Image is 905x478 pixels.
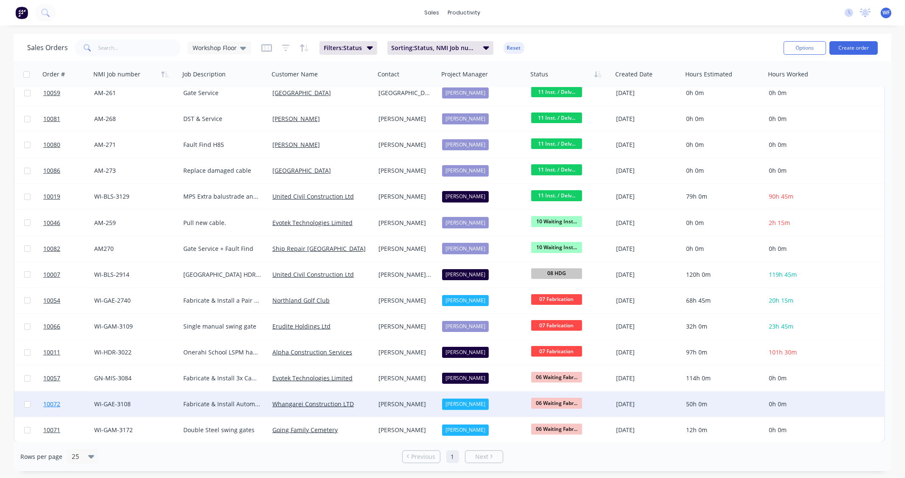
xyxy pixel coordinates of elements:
span: 07 Fabrication [531,320,582,331]
div: AM-259 [94,219,172,227]
span: 10 Waiting Inst... [531,216,582,227]
div: [DATE] [616,219,679,227]
div: Gate Service [183,89,261,97]
a: 10072 [43,391,94,417]
div: [PERSON_NAME] [378,322,432,331]
span: 11 Inst. / Delv... [531,87,582,97]
div: Double Steel swing gates [183,426,261,434]
a: [GEOGRAPHIC_DATA] [272,166,331,174]
div: AM270 [94,245,172,253]
div: 32h 0m [686,322,758,331]
span: 0h 0m [769,89,787,97]
a: 10007 [43,262,94,287]
div: 0h 0m [686,89,758,97]
div: [DATE] [616,141,679,149]
div: NMI Job number [93,70,140,79]
span: 10046 [43,219,60,227]
div: [DATE] [616,374,679,382]
span: Sorting: Status, NMI Job number [392,44,478,52]
div: Fault Find H85 [183,141,261,149]
div: AM-261 [94,89,172,97]
span: 0h 0m [769,426,787,434]
div: [DATE] [616,89,679,97]
div: 0h 0m [686,245,758,253]
a: 10011 [43,340,94,365]
button: Sorting:Status, NMI Job number [387,41,493,55]
div: AM-273 [94,166,172,175]
span: 10059 [43,89,60,97]
div: [PERSON_NAME] [378,426,432,434]
div: WI-GAE-2740 [94,296,172,305]
div: [DATE] [616,400,679,408]
div: [PERSON_NAME] [378,374,432,382]
div: [DATE] [616,322,679,331]
div: Status [530,70,548,79]
a: Going Family Cemetery [272,426,338,434]
div: [DATE] [616,115,679,123]
a: 10046 [43,210,94,236]
div: [PERSON_NAME] [442,243,489,254]
div: WI-BLS-2914 [94,270,172,279]
a: United Civil Construction Ltd [272,270,354,278]
div: [PERSON_NAME] [378,348,432,357]
div: [PERSON_NAME] [442,87,489,98]
div: MPS Extra balustrade and gates [183,192,261,201]
span: 10007 [43,270,60,279]
div: 0h 0m [686,219,758,227]
div: [PERSON_NAME] [442,399,489,410]
div: [PERSON_NAME] [442,165,489,176]
button: Reset [504,42,524,54]
div: [PERSON_NAME] [442,217,489,228]
div: WI-GAM-3109 [94,322,172,331]
div: [PERSON_NAME] [378,166,432,175]
div: [PERSON_NAME] [378,192,432,201]
div: [DATE] [616,426,679,434]
div: [PERSON_NAME] [378,296,432,305]
div: Fabricate & Install Automatic Sliding Gate [183,400,261,408]
div: 68h 45m [686,296,758,305]
div: [PERSON_NAME] [442,139,489,150]
div: [PERSON_NAME] [378,400,432,408]
div: [DATE] [616,166,679,175]
div: Replace damaged cable [183,166,261,175]
a: 10019 [43,184,94,209]
a: Page 1 is your current page [446,450,459,463]
div: productivity [444,6,485,19]
a: 10081 [43,106,94,132]
a: Alpha Construction Services [272,348,352,356]
a: 10086 [43,158,94,183]
div: [PERSON_NAME] [442,269,489,280]
div: [PERSON_NAME] [442,191,489,202]
span: 10019 [43,192,60,201]
span: 08 HDG [531,268,582,279]
div: 79h 0m [686,192,758,201]
div: [PERSON_NAME] [442,347,489,358]
span: 0h 0m [769,115,787,123]
span: Previous [411,453,435,461]
a: 10057 [43,366,94,391]
div: sales [420,6,444,19]
a: 10080 [43,132,94,157]
div: WI-BLS-3129 [94,192,172,201]
div: [PERSON_NAME] [378,141,432,149]
img: Factory [15,6,28,19]
a: Erudite Holdings Ltd [272,322,331,330]
span: 10057 [43,374,60,382]
h1: Sales Orders [27,44,68,52]
span: Next [475,453,488,461]
span: 10 Waiting Inst... [531,242,582,253]
span: 0h 0m [769,166,787,174]
div: Pull new cable. [183,219,261,227]
div: Project Manager [441,70,488,79]
a: [PERSON_NAME] [272,115,320,123]
input: Search... [98,39,181,56]
div: Hours Estimated [685,70,732,79]
a: 10071 [43,417,94,443]
a: Evotek Technologies Limited [272,374,353,382]
span: 10011 [43,348,60,357]
span: 10086 [43,166,60,175]
span: 10066 [43,322,60,331]
a: 10059 [43,80,94,106]
div: [DATE] [616,192,679,201]
span: 10072 [43,400,60,408]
